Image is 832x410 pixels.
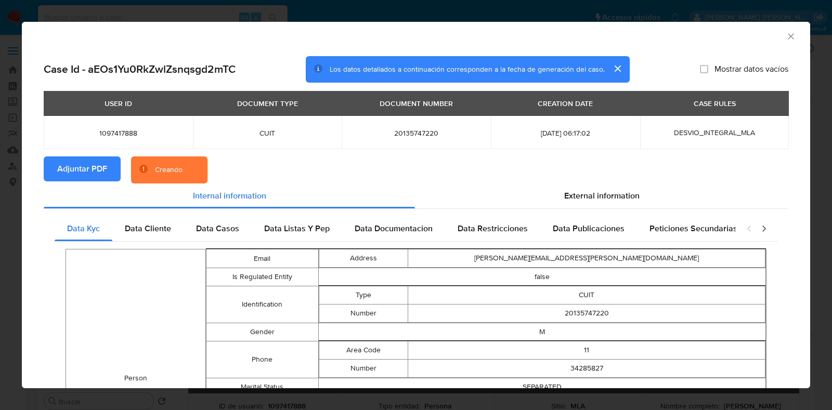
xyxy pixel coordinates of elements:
[714,64,788,74] span: Mostrar datos vacíos
[408,360,765,378] td: 34285827
[44,183,788,208] div: Detailed info
[319,249,408,268] td: Address
[408,249,765,268] td: [PERSON_NAME][EMAIL_ADDRESS][PERSON_NAME][DOMAIN_NAME]
[318,323,766,341] td: M
[155,165,183,175] div: Creando
[44,156,121,181] button: Adjuntar PDF
[503,128,628,138] span: [DATE] 06:17:02
[55,216,736,241] div: Detailed internal info
[408,305,765,323] td: 20135747220
[318,268,766,286] td: false
[687,95,742,112] div: CASE RULES
[206,286,318,323] td: Identification
[674,127,755,138] span: DESVIO_INTEGRAL_MLA
[373,95,459,112] div: DOCUMENT NUMBER
[57,157,107,180] span: Adjuntar PDF
[700,65,708,73] input: Mostrar datos vacíos
[319,305,408,323] td: Number
[206,323,318,341] td: Gender
[355,222,433,234] span: Data Documentacion
[354,128,478,138] span: 20135747220
[67,222,100,234] span: Data Kyc
[605,56,630,81] button: cerrar
[196,222,239,234] span: Data Casos
[318,378,766,396] td: SEPARATED
[206,268,318,286] td: Is Regulated Entity
[44,62,236,76] h2: Case Id - aEOs1Yu0RkZwlZsnqsgd2mTC
[56,128,180,138] span: 1097417888
[206,341,318,378] td: Phone
[205,128,330,138] span: CUIT
[193,190,266,202] span: Internal information
[264,222,330,234] span: Data Listas Y Pep
[319,341,408,360] td: Area Code
[786,31,795,41] button: Cerrar ventana
[206,378,318,396] td: Marital Status
[553,222,625,234] span: Data Publicaciones
[319,286,408,305] td: Type
[98,95,138,112] div: USER ID
[319,360,408,378] td: Number
[564,190,640,202] span: External information
[649,222,737,234] span: Peticiones Secundarias
[22,22,810,388] div: closure-recommendation-modal
[408,286,765,305] td: CUIT
[531,95,599,112] div: CREATION DATE
[206,249,318,268] td: Email
[231,95,304,112] div: DOCUMENT TYPE
[330,64,605,74] span: Los datos detallados a continuación corresponden a la fecha de generación del caso.
[125,222,171,234] span: Data Cliente
[458,222,528,234] span: Data Restricciones
[408,341,765,360] td: 11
